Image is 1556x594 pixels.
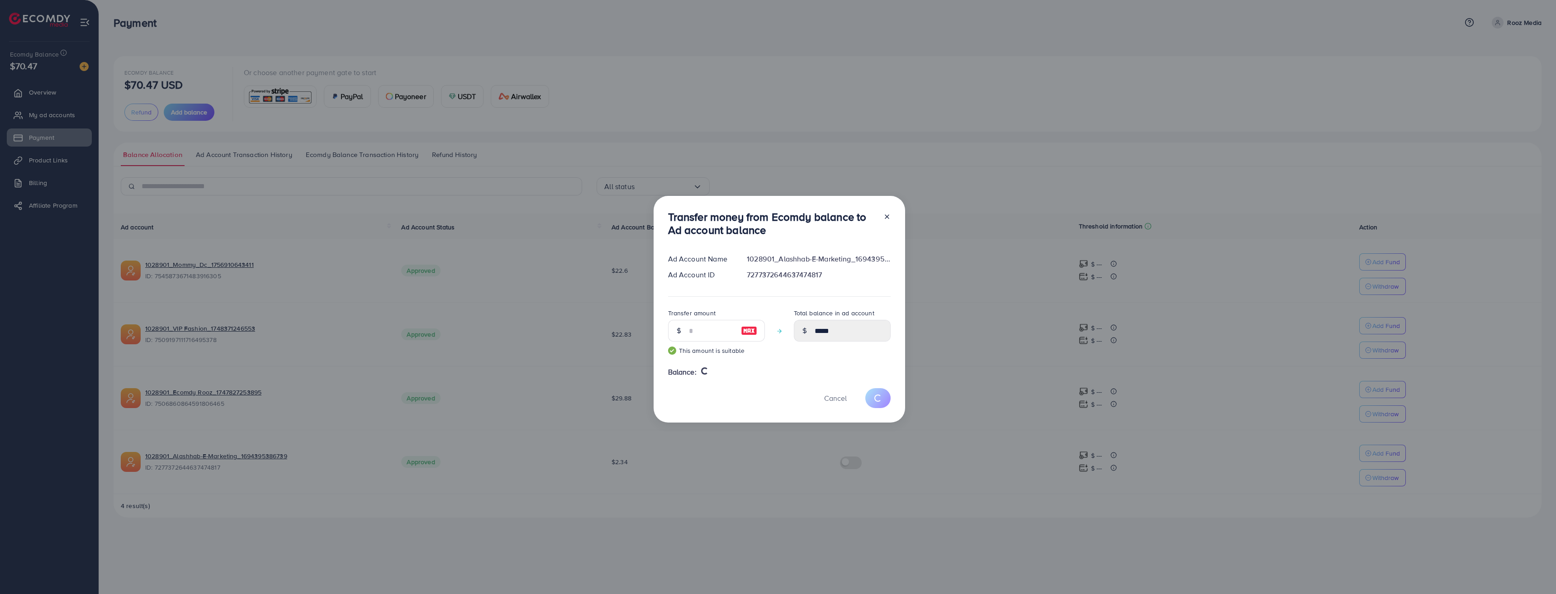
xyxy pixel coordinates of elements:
div: Ad Account Name [661,254,740,264]
h3: Transfer money from Ecomdy balance to Ad account balance [668,210,876,237]
div: 7277372644637474817 [740,270,897,280]
label: Transfer amount [668,309,716,318]
button: Cancel [813,388,858,408]
span: Balance: [668,367,697,377]
div: Ad Account ID [661,270,740,280]
label: Total balance in ad account [794,309,874,318]
img: guide [668,347,676,355]
img: image [741,325,757,336]
span: Cancel [824,393,847,403]
iframe: Chat [1518,553,1549,587]
small: This amount is suitable [668,346,765,355]
div: 1028901_Alashhab-E-Marketing_1694395386739 [740,254,897,264]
